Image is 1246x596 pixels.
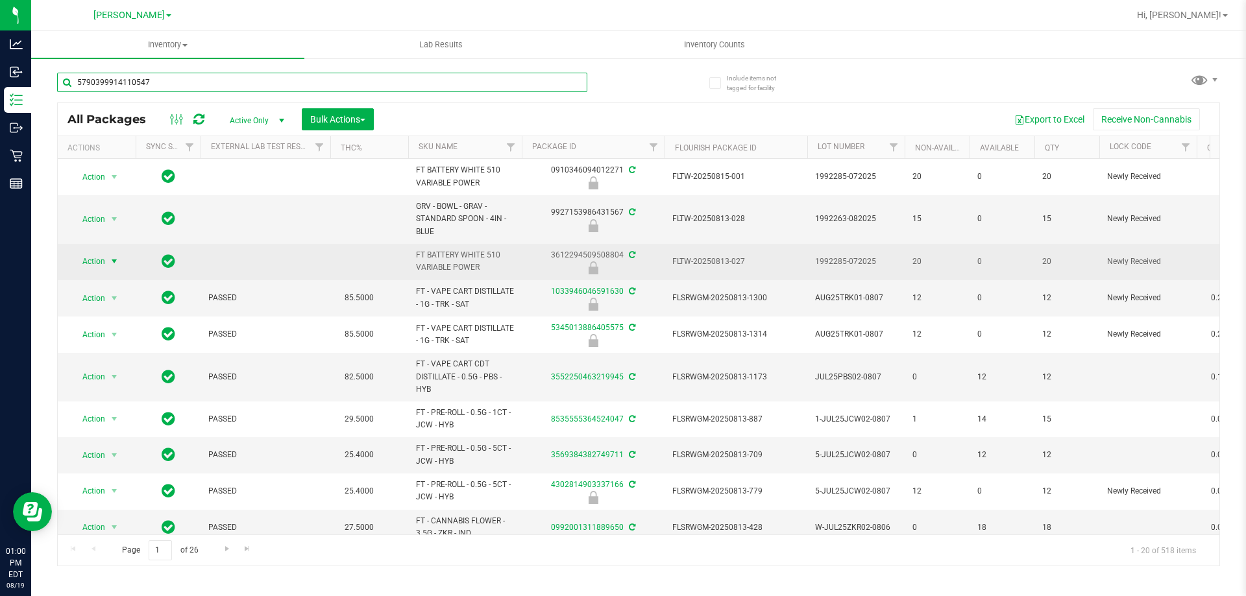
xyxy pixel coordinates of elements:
[727,73,792,93] span: Include items not tagged for facility
[31,39,304,51] span: Inventory
[627,250,635,259] span: Sync from Compliance System
[106,410,123,428] span: select
[1042,328,1092,340] span: 12
[977,171,1027,183] span: 0
[883,136,905,158] a: Filter
[627,208,635,217] span: Sync from Compliance System
[977,328,1027,340] span: 0
[815,292,897,304] span: AUG25TRK01-0807
[815,371,897,383] span: JUL25PBS02-0807
[815,213,897,225] span: 1992263-082025
[1204,289,1242,307] span: 0.2050
[672,328,800,340] span: FLSRWGM-20250813-1314
[520,164,666,189] div: 0910346094012271
[106,289,123,307] span: select
[675,143,757,152] a: Flourish Package ID
[162,167,175,185] span: In Sync
[912,256,962,268] span: 20
[10,177,23,190] inline-svg: Reports
[416,407,514,431] span: FT - PRE-ROLL - 0.5G - 1CT - JCW - HYB
[912,292,962,304] span: 12
[980,143,1019,152] a: Available
[71,210,106,228] span: Action
[338,289,380,307] span: 85.5000
[627,480,635,489] span: Sync from Compliance System
[1137,10,1221,20] span: Hi, [PERSON_NAME]!
[57,73,587,92] input: Search Package ID, Item Name, SKU, Lot or Part Number...
[977,521,1027,534] span: 18
[162,252,175,270] span: In Sync
[666,39,763,51] span: Inventory Counts
[1107,485,1189,497] span: Newly Received
[500,136,522,158] a: Filter
[338,410,380,429] span: 29.5000
[106,326,123,344] span: select
[208,328,323,340] span: PASSED
[1093,108,1200,130] button: Receive Non-Cannabis
[815,256,897,268] span: 1992285-072025
[1107,171,1189,183] span: Newly Received
[402,39,480,51] span: Lab Results
[162,446,175,464] span: In Sync
[818,142,864,151] a: Lot Number
[10,38,23,51] inline-svg: Analytics
[162,209,175,228] span: In Sync
[1107,292,1189,304] span: Newly Received
[672,171,800,183] span: FLTW-20250815-001
[520,491,666,504] div: Newly Received
[1042,413,1092,425] span: 15
[672,485,800,497] span: FLSRWGM-20250813-779
[211,142,313,151] a: External Lab Test Result
[815,171,897,183] span: 1992285-072025
[1204,482,1242,501] span: 0.0000
[93,10,165,21] span: [PERSON_NAME]
[162,368,175,386] span: In Sync
[67,112,159,126] span: All Packages
[419,142,458,151] a: SKU Name
[551,287,624,296] a: 1033946046591630
[208,485,323,497] span: PASSED
[551,523,624,532] a: 0992001311889650
[71,518,106,536] span: Action
[977,371,1027,383] span: 12
[627,450,635,459] span: Sync from Compliance System
[1204,325,1242,344] span: 0.2050
[10,149,23,162] inline-svg: Retail
[208,521,323,534] span: PASSED
[672,292,800,304] span: FLSRWGM-20250813-1300
[71,168,106,186] span: Action
[1175,136,1197,158] a: Filter
[1045,143,1059,152] a: Qty
[815,413,897,425] span: 1-JUL25JCW02-0807
[341,143,362,152] a: THC%
[520,298,666,311] div: Newly Received
[217,540,236,558] a: Go to the next page
[238,540,257,558] a: Go to the last page
[106,518,123,536] span: select
[416,200,514,238] span: GRV - BOWL - GRAV - STANDARD SPOON - 4IN - BLUE
[1042,521,1092,534] span: 18
[162,289,175,307] span: In Sync
[338,325,380,344] span: 85.5000
[302,108,374,130] button: Bulk Actions
[627,287,635,296] span: Sync from Compliance System
[532,142,576,151] a: Package ID
[815,485,897,497] span: 5-JUL25JCW02-0807
[912,449,962,461] span: 0
[1120,540,1206,560] span: 1 - 20 of 518 items
[551,372,624,381] a: 3552250463219945
[6,545,25,580] p: 01:00 PM EDT
[1042,256,1092,268] span: 20
[106,368,123,386] span: select
[977,213,1027,225] span: 0
[162,518,175,536] span: In Sync
[106,168,123,186] span: select
[10,66,23,78] inline-svg: Inbound
[1204,368,1242,387] span: 0.1930
[520,261,666,274] div: Newly Received
[71,289,106,307] span: Action
[208,413,323,425] span: PASSED
[310,114,365,125] span: Bulk Actions
[1042,213,1092,225] span: 15
[338,482,380,501] span: 25.4000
